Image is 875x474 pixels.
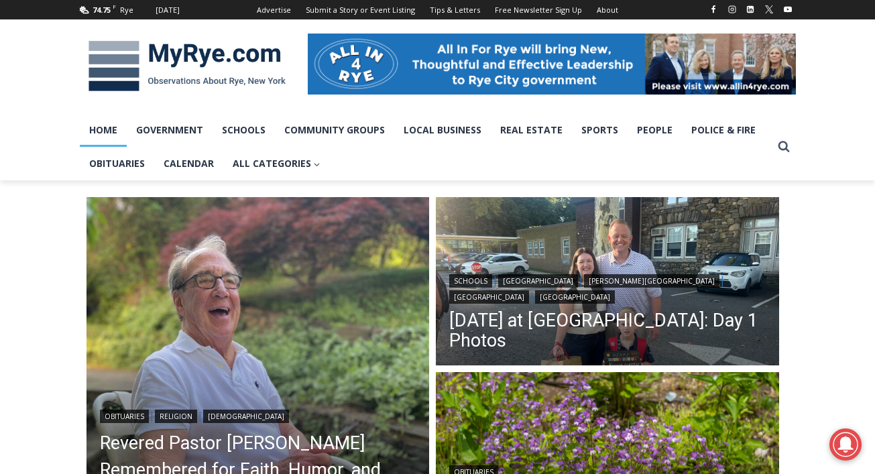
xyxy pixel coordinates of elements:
a: Local Business [394,113,491,147]
span: All Categories [233,156,320,171]
button: View Search Form [772,135,796,159]
a: All Categories [223,147,330,180]
div: | | [100,407,416,423]
img: (PHOTO: Henry arrived for his first day of Kindergarten at Midland Elementary School. He likes cu... [436,197,779,369]
a: Schools [213,113,275,147]
a: Religion [155,410,197,423]
a: Police & Fire [682,113,765,147]
a: Community Groups [275,113,394,147]
a: Facebook [705,1,721,17]
a: Linkedin [742,1,758,17]
div: Rye [120,4,133,16]
a: Instagram [724,1,740,17]
a: Schools [449,274,492,288]
a: [GEOGRAPHIC_DATA] [449,290,529,304]
a: Government [127,113,213,147]
a: [DEMOGRAPHIC_DATA] [203,410,289,423]
a: Home [80,113,127,147]
div: | | | | [449,272,766,304]
img: MyRye.com [80,32,294,101]
a: YouTube [780,1,796,17]
div: [DATE] [156,4,180,16]
a: [PERSON_NAME][GEOGRAPHIC_DATA] [584,274,719,288]
a: People [628,113,682,147]
a: [GEOGRAPHIC_DATA] [535,290,615,304]
a: Sports [572,113,628,147]
a: Obituaries [100,410,149,423]
a: X [761,1,777,17]
img: All in for Rye [308,34,796,94]
a: [DATE] at [GEOGRAPHIC_DATA]: Day 1 Photos [449,310,766,351]
a: [GEOGRAPHIC_DATA] [498,274,578,288]
a: Calendar [154,147,223,180]
a: Obituaries [80,147,154,180]
span: F [113,3,116,10]
a: Real Estate [491,113,572,147]
nav: Primary Navigation [80,113,772,181]
span: 74.75 [93,5,111,15]
a: Read More First Day of School at Rye City Schools: Day 1 Photos [436,197,779,369]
